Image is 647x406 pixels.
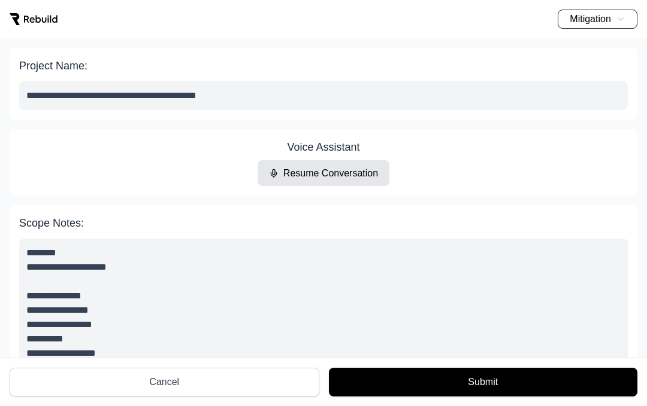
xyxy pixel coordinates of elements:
h3: Voice Assistant [287,139,359,155]
button: Submit [329,368,637,396]
label: Scope Notes: [19,215,628,231]
label: Project Name: [19,57,628,74]
img: Rebuild [10,13,58,25]
button: Resume Conversation [258,160,390,186]
button: Cancel [10,368,319,396]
